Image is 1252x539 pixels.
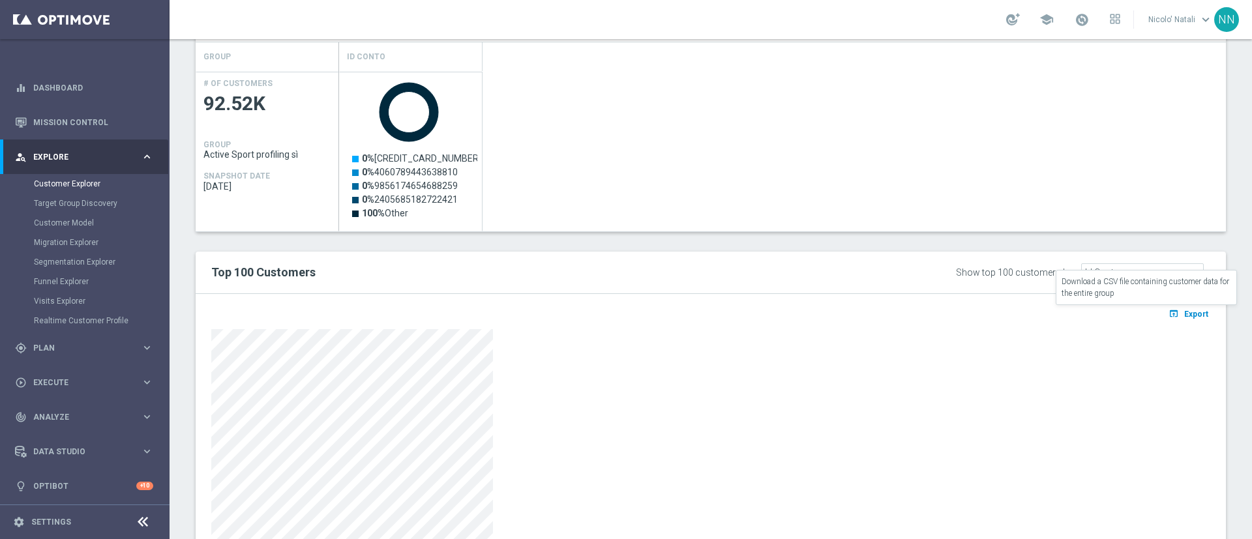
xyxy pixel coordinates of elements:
[15,105,153,139] div: Mission Control
[33,344,141,352] span: Plan
[13,516,25,528] i: settings
[1039,12,1054,27] span: school
[339,72,483,231] div: Press SPACE to select this row.
[1167,305,1210,322] button: open_in_browser Export
[203,91,331,117] span: 92.52K
[15,377,27,388] i: play_circle_outline
[34,179,136,189] a: Customer Explorer
[33,469,136,503] a: Optibot
[34,194,168,213] div: Target Group Discovery
[141,342,153,354] i: keyboard_arrow_right
[362,153,481,164] text: [CREDIT_CARD_NUMBER]
[34,272,168,291] div: Funnel Explorer
[1169,308,1182,319] i: open_in_browser
[196,72,339,231] div: Press SPACE to select this row.
[141,151,153,163] i: keyboard_arrow_right
[15,151,141,163] div: Explore
[34,233,168,252] div: Migration Explorer
[33,379,141,386] span: Execute
[34,174,168,194] div: Customer Explorer
[31,518,71,526] a: Settings
[33,153,141,161] span: Explore
[136,482,153,490] div: +10
[141,445,153,458] i: keyboard_arrow_right
[15,342,27,354] i: gps_fixed
[15,82,27,94] i: equalizer
[211,265,786,280] h2: Top 100 Customers
[15,411,141,423] div: Analyze
[33,70,153,105] a: Dashboard
[34,276,136,287] a: Funnel Explorer
[347,46,385,68] h4: Id Conto
[362,181,374,191] tspan: 0%
[14,377,154,388] button: play_circle_outline Execute keyboard_arrow_right
[203,149,331,160] span: Active Sport profiling sì
[141,411,153,423] i: keyboard_arrow_right
[203,46,231,68] h4: GROUP
[14,343,154,353] button: gps_fixed Plan keyboard_arrow_right
[141,376,153,388] i: keyboard_arrow_right
[1056,270,1236,304] div: Download a CSV file containing customer data for the entire group
[34,237,136,248] a: Migration Explorer
[33,105,153,139] a: Mission Control
[15,446,141,458] div: Data Studio
[34,315,136,326] a: Realtime Customer Profile
[34,218,136,228] a: Customer Model
[34,311,168,330] div: Realtime Customer Profile
[15,411,27,423] i: track_changes
[362,194,374,205] tspan: 0%
[362,208,385,218] tspan: 100%
[15,469,153,503] div: Optibot
[1214,7,1239,32] div: NN
[34,213,168,233] div: Customer Model
[1184,310,1208,319] span: Export
[33,448,141,456] span: Data Studio
[14,481,154,491] button: lightbulb Optibot +10
[15,480,27,492] i: lightbulb
[34,198,136,209] a: Target Group Discovery
[33,413,141,421] span: Analyze
[15,151,27,163] i: person_search
[362,181,458,191] text: 9856174654688259
[34,257,136,267] a: Segmentation Explorer
[362,208,408,218] text: Other
[203,79,273,88] h4: # OF CUSTOMERS
[14,152,154,162] button: person_search Explore keyboard_arrow_right
[362,167,458,177] text: 4060789443638810
[15,70,153,105] div: Dashboard
[34,296,136,306] a: Visits Explorer
[14,117,154,128] button: Mission Control
[956,267,1073,278] div: Show top 100 customers by
[14,83,154,93] button: equalizer Dashboard
[1147,10,1214,29] a: Nicolo' Natalikeyboard_arrow_down
[14,446,154,457] button: Data Studio keyboard_arrow_right
[362,153,374,164] tspan: 0%
[34,252,168,272] div: Segmentation Explorer
[203,181,331,192] span: 2025-10-12
[15,342,141,354] div: Plan
[14,412,154,422] button: track_changes Analyze keyboard_arrow_right
[15,377,141,388] div: Execute
[203,171,270,181] h4: SNAPSHOT DATE
[1199,12,1213,27] span: keyboard_arrow_down
[34,291,168,311] div: Visits Explorer
[362,167,374,177] tspan: 0%
[203,140,231,149] h4: GROUP
[362,194,458,205] text: 2405685182722421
